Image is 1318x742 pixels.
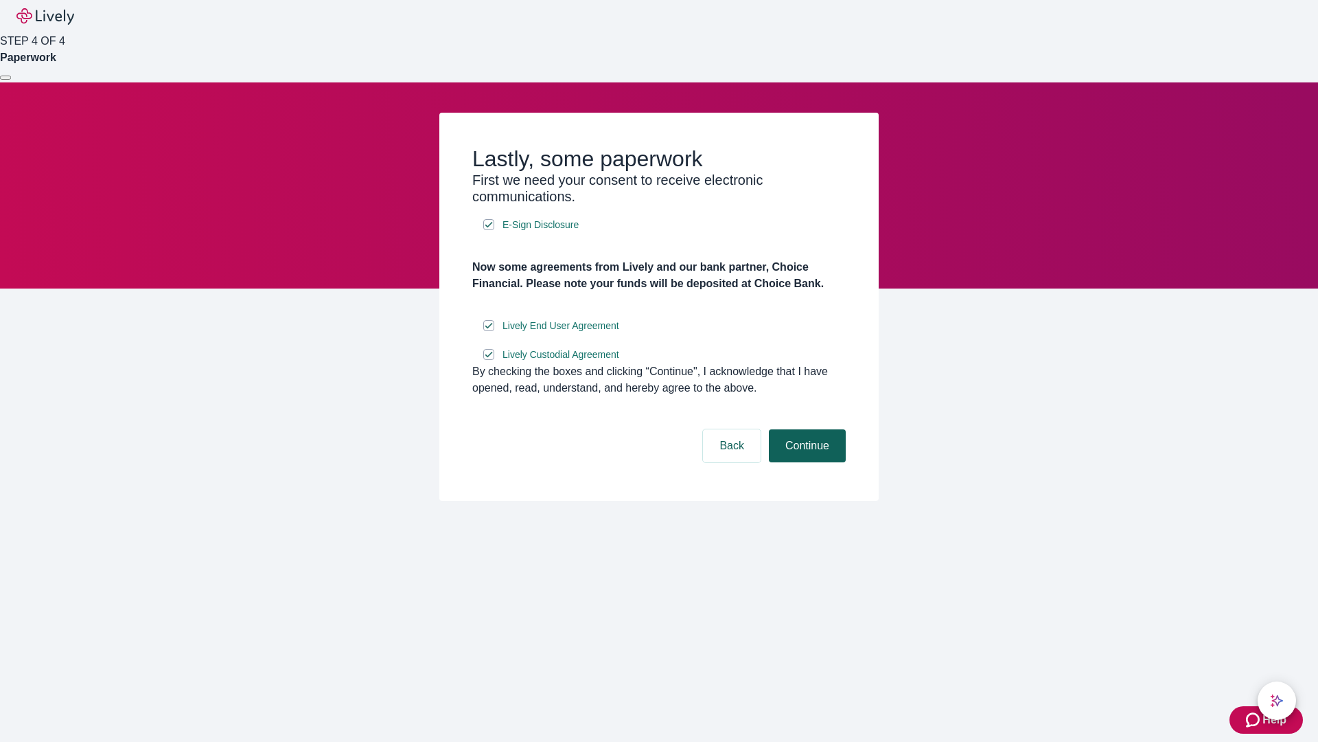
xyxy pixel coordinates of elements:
[500,346,622,363] a: e-sign disclosure document
[1262,712,1286,728] span: Help
[502,319,619,333] span: Lively End User Agreement
[703,429,761,462] button: Back
[769,429,846,462] button: Continue
[502,218,579,232] span: E-Sign Disclosure
[16,8,74,25] img: Lively
[500,216,581,234] a: e-sign disclosure document
[472,146,846,172] h2: Lastly, some paperwork
[472,172,846,205] h3: First we need your consent to receive electronic communications.
[472,363,846,396] div: By checking the boxes and clicking “Continue", I acknowledge that I have opened, read, understand...
[1258,682,1296,720] button: chat
[472,259,846,292] h4: Now some agreements from Lively and our bank partner, Choice Financial. Please note your funds wi...
[1270,694,1284,708] svg: Lively AI Assistant
[500,317,622,335] a: e-sign disclosure document
[1246,712,1262,728] svg: Zendesk support icon
[502,348,619,362] span: Lively Custodial Agreement
[1229,706,1303,734] button: Zendesk support iconHelp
